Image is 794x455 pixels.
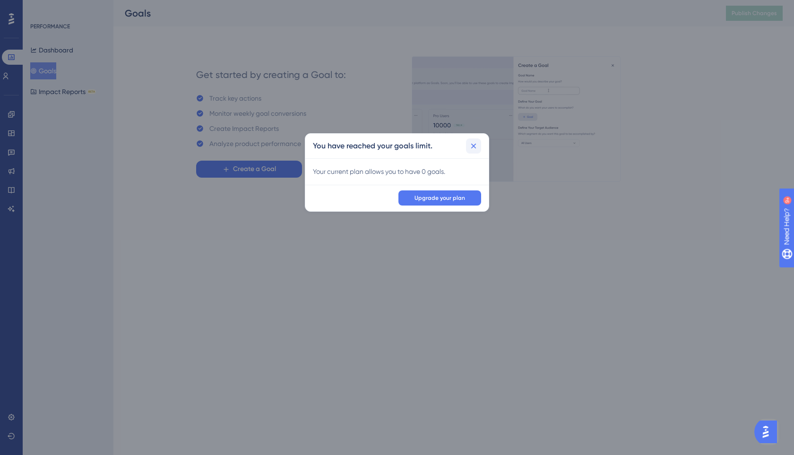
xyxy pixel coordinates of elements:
[414,194,465,202] span: Upgrade your plan
[754,418,783,446] iframe: UserGuiding AI Assistant Launcher
[313,166,481,177] div: Your current plan allows you to have 0 goals.
[22,2,59,14] span: Need Help?
[64,5,70,12] div: 9+
[313,140,432,152] h2: You have reached your goals limit.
